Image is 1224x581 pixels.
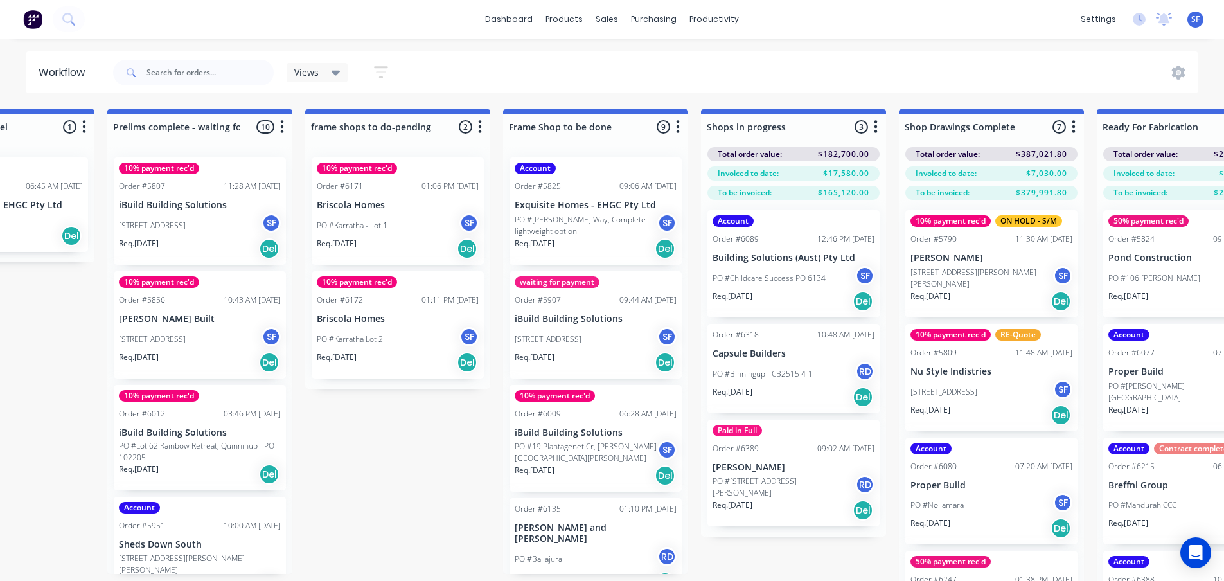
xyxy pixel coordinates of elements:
[910,443,952,454] div: Account
[119,163,199,174] div: 10% payment rec'd
[459,327,479,346] div: SF
[515,214,657,237] p: PO #[PERSON_NAME] Way, Complete lightweight option
[515,408,561,420] div: Order #6009
[515,294,561,306] div: Order #5907
[707,324,880,413] div: Order #631810:48 AM [DATE]Capsule BuildersPO #Binningup - CB2515 4-1RDReq.[DATE]Del
[1108,233,1155,245] div: Order #5824
[910,233,957,245] div: Order #5790
[259,352,279,373] div: Del
[262,213,281,233] div: SF
[119,220,186,231] p: [STREET_ADDRESS]
[713,253,874,264] p: Building Solutions (Aust) Pty Ltd
[1108,329,1149,341] div: Account
[119,502,160,514] div: Account
[855,475,874,494] div: RD
[1051,518,1071,539] div: Del
[317,276,397,288] div: 10% payment rec'd
[1113,187,1167,199] span: To be invoiced:
[910,215,991,227] div: 10% payment rec'd
[119,352,159,363] p: Req. [DATE]
[718,168,779,179] span: Invoiced to date:
[619,181,677,192] div: 09:06 AM [DATE]
[119,334,186,345] p: [STREET_ADDRESS]
[459,213,479,233] div: SF
[114,271,286,379] div: 10% payment rec'dOrder #585610:43 AM [DATE][PERSON_NAME] Built[STREET_ADDRESS]SFReq.[DATE]Del
[515,334,581,345] p: [STREET_ADDRESS]
[1015,347,1072,359] div: 11:48 AM [DATE]
[713,273,826,284] p: PO #Childcare Success PO 6134
[317,238,357,249] p: Req. [DATE]
[114,157,286,265] div: 10% payment rec'dOrder #580711:28 AM [DATE]iBuild Building Solutions[STREET_ADDRESS]SFReq.[DATE]Del
[1015,233,1072,245] div: 11:30 AM [DATE]
[317,352,357,363] p: Req. [DATE]
[1113,148,1178,160] span: Total order value:
[119,408,165,420] div: Order #6012
[713,233,759,245] div: Order #6089
[515,163,556,174] div: Account
[23,10,42,29] img: Factory
[515,314,677,325] p: iBuild Building Solutions
[916,148,980,160] span: Total order value:
[515,553,562,565] p: PO #Ballajura
[718,187,772,199] span: To be invoiced:
[713,368,813,380] p: PO #Binningup - CB2515 4-1
[1016,148,1067,160] span: $387,021.80
[421,181,479,192] div: 01:06 PM [DATE]
[317,314,479,325] p: Briscola Homes
[259,238,279,259] div: Del
[713,329,759,341] div: Order #6318
[910,253,1072,264] p: [PERSON_NAME]
[1016,187,1067,199] span: $379,991.80
[224,520,281,532] div: 10:00 AM [DATE]
[1053,266,1072,285] div: SF
[853,291,873,312] div: Del
[1026,168,1067,179] span: $7,030.00
[910,290,950,302] p: Req. [DATE]
[655,352,675,373] div: Del
[317,334,383,345] p: PO #Karratha Lot 2
[510,385,682,492] div: 10% payment rec'dOrder #600906:28 AM [DATE]iBuild Building SolutionsPO #19 Plantagenet Cr, [PERSO...
[224,294,281,306] div: 10:43 AM [DATE]
[818,187,869,199] span: $165,120.00
[619,503,677,515] div: 01:10 PM [DATE]
[146,60,274,85] input: Search for orders...
[119,463,159,475] p: Req. [DATE]
[817,443,874,454] div: 09:02 AM [DATE]
[625,10,683,29] div: purchasing
[119,553,281,576] p: [STREET_ADDRESS][PERSON_NAME][PERSON_NAME]
[853,500,873,521] div: Del
[1108,517,1148,529] p: Req. [DATE]
[119,294,165,306] div: Order #5856
[905,324,1078,431] div: 10% payment rec'dRE-QuoteOrder #580911:48 AM [DATE]Nu Style Indistries[STREET_ADDRESS]SFReq.[DATE...
[713,462,874,473] p: [PERSON_NAME]
[119,200,281,211] p: iBuild Building Solutions
[539,10,589,29] div: products
[1108,443,1149,454] div: Account
[515,352,554,363] p: Req. [DATE]
[262,327,281,346] div: SF
[119,520,165,532] div: Order #5951
[655,465,675,486] div: Del
[515,276,599,288] div: waiting for payment
[515,181,561,192] div: Order #5825
[713,499,752,511] p: Req. [DATE]
[114,385,286,491] div: 10% payment rec'dOrder #601203:46 PM [DATE]iBuild Building SolutionsPO #Lot 62 Rainbow Retreat, Q...
[1108,290,1148,302] p: Req. [DATE]
[119,539,281,550] p: Sheds Down South
[910,461,957,472] div: Order #6080
[619,294,677,306] div: 09:44 AM [DATE]
[224,408,281,420] div: 03:46 PM [DATE]
[1113,168,1175,179] span: Invoiced to date:
[1191,13,1200,25] span: SF
[619,408,677,420] div: 06:28 AM [DATE]
[683,10,745,29] div: productivity
[312,271,484,379] div: 10% payment rec'dOrder #617201:11 PM [DATE]Briscola HomesPO #Karratha Lot 2SFReq.[DATE]Del
[479,10,539,29] a: dashboard
[1108,461,1155,472] div: Order #6215
[657,213,677,233] div: SF
[515,200,677,211] p: Exquisite Homes - EHGC Pty Ltd
[515,503,561,515] div: Order #6135
[916,168,977,179] span: Invoiced to date:
[259,464,279,485] div: Del
[312,157,484,265] div: 10% payment rec'dOrder #617101:06 PM [DATE]Briscola HomesPO #Karratha - Lot 1SFReq.[DATE]Del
